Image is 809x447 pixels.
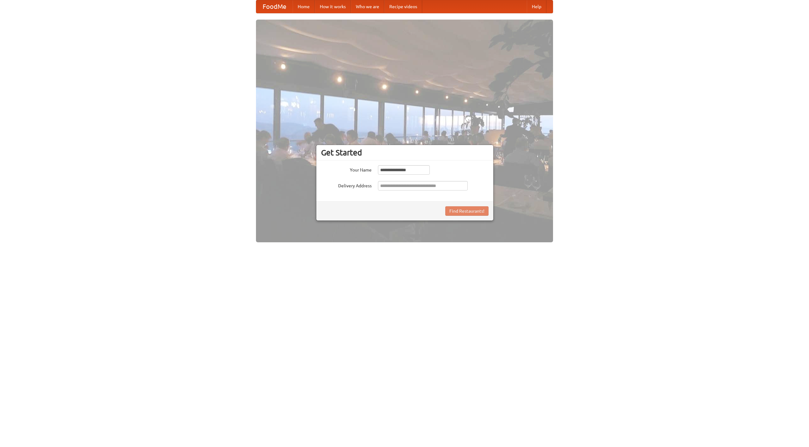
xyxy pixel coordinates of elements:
label: Delivery Address [321,181,372,189]
a: Help [527,0,546,13]
label: Your Name [321,165,372,173]
a: Recipe videos [384,0,422,13]
button: Find Restaurants! [445,206,489,216]
a: How it works [315,0,351,13]
a: Home [293,0,315,13]
a: Who we are [351,0,384,13]
a: FoodMe [256,0,293,13]
h3: Get Started [321,148,489,157]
